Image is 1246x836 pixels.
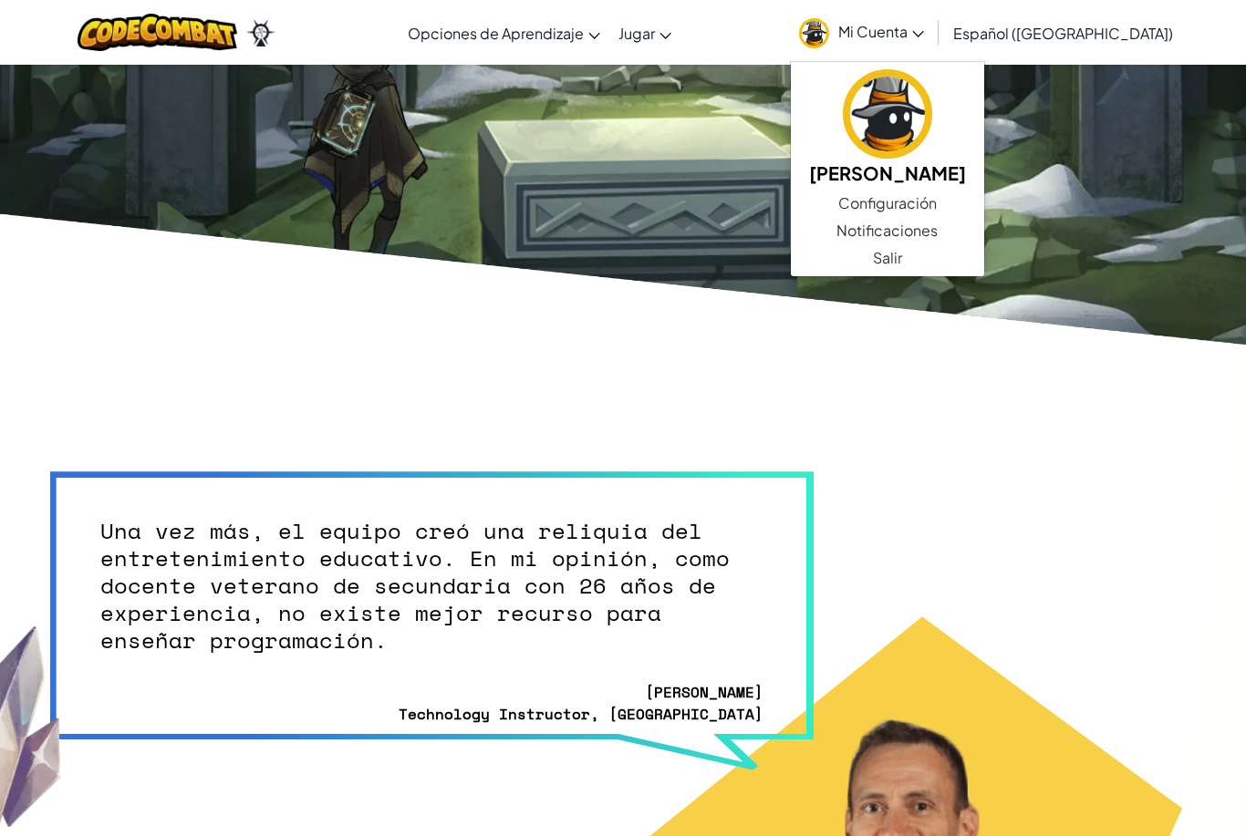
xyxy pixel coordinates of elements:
[838,22,924,41] span: Mi Cuenta
[953,24,1173,43] span: Español ([GEOGRAPHIC_DATA])
[78,14,237,51] img: CodeCombat logo
[836,220,938,242] span: Notificaciones
[791,190,984,217] a: Configuración
[246,19,275,46] img: Ozaria
[618,24,655,43] span: Jugar
[609,8,680,57] a: Jugar
[799,18,829,48] img: avatar
[408,24,584,43] span: Opciones de Aprendizaje
[399,8,609,57] a: Opciones de Aprendizaje
[791,244,984,272] a: Salir
[791,217,984,244] a: Notificaciones
[809,159,966,187] h5: [PERSON_NAME]
[100,517,763,654] div: Una vez más, el equipo creó una reliquia del entretenimiento educativo. En mi opinión, como docen...
[944,8,1182,57] a: Español ([GEOGRAPHIC_DATA])
[790,4,933,61] a: Mi Cuenta
[843,69,932,159] img: avatar
[791,67,984,190] a: [PERSON_NAME]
